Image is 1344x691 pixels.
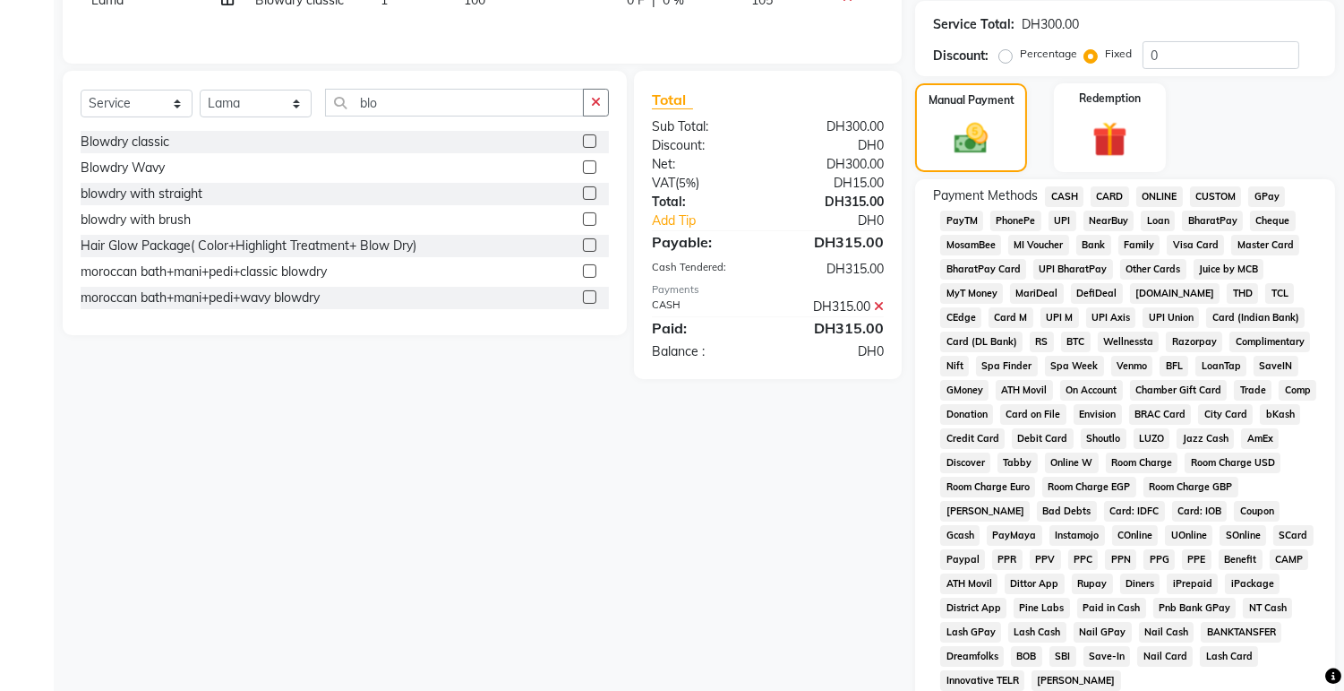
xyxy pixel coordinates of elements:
[1049,525,1105,546] span: Instamojo
[1167,574,1218,594] span: iPrepaid
[989,307,1033,328] span: Card M
[768,136,898,155] div: DH0
[1143,477,1238,497] span: Room Charge GBP
[1165,525,1212,546] span: UOnline
[1020,46,1077,62] label: Percentage
[1000,404,1066,425] span: Card on File
[933,47,989,65] div: Discount:
[940,356,969,376] span: Nift
[1279,380,1316,401] span: Comp
[940,574,997,594] span: ATH Movil
[1118,235,1160,255] span: Family
[638,117,768,136] div: Sub Total:
[1083,211,1134,231] span: NearBuy
[940,525,980,546] span: Gcash
[1045,453,1099,473] span: Online W
[768,117,898,136] div: DH300.00
[638,193,768,212] div: Total:
[929,92,1014,108] label: Manual Payment
[1130,380,1228,401] span: Chamber Gift Card
[1166,332,1222,352] span: Razorpay
[1105,46,1132,62] label: Fixed
[1040,307,1079,328] span: UPI M
[638,212,790,230] a: Add Tip
[940,477,1035,497] span: Room Charge Euro
[997,453,1038,473] span: Tabby
[976,356,1038,376] span: Spa Finder
[1190,186,1242,207] span: CUSTOM
[1120,259,1186,280] span: Other Cards
[768,193,898,212] div: DH315.00
[1248,186,1285,207] span: GPay
[1137,646,1193,667] span: Nail Card
[1182,549,1211,570] span: PPE
[1120,574,1160,594] span: Diners
[1045,356,1104,376] span: Spa Week
[768,298,898,316] div: DH315.00
[1068,549,1099,570] span: PPC
[1005,574,1065,594] span: Dittor App
[81,237,416,255] div: Hair Glow Package( Color+Highlight Treatment+ Blow Dry)
[790,212,898,230] div: DH0
[1270,549,1309,570] span: CAMP
[933,186,1038,205] span: Payment Methods
[1129,404,1192,425] span: BRAC Card
[940,259,1026,280] span: BharatPay Card
[940,380,989,401] span: GMoney
[1033,259,1113,280] span: UPI BharatPay
[1022,15,1079,34] div: DH300.00
[940,428,1005,449] span: Credit Card
[1091,186,1129,207] span: CARD
[652,175,675,191] span: VAT
[1061,332,1091,352] span: BTC
[1134,428,1170,449] span: LUZO
[1172,501,1228,522] span: Card: IOB
[1139,622,1194,643] span: Nail Cash
[1060,380,1123,401] span: On Account
[1220,525,1266,546] span: SOnline
[1227,283,1258,304] span: THD
[1195,356,1246,376] span: LoanTap
[1105,549,1136,570] span: PPN
[1077,598,1146,618] span: Paid in Cash
[1243,598,1292,618] span: NT Cash
[1032,670,1121,691] span: [PERSON_NAME]
[940,332,1023,352] span: Card (DL Bank)
[940,549,985,570] span: Paypal
[1071,283,1123,304] span: DefiDeal
[1082,117,1138,161] img: _gift.svg
[996,380,1053,401] span: ATH Movil
[638,317,768,339] div: Paid:
[1160,356,1188,376] span: BFL
[1049,646,1076,667] span: SBI
[990,211,1041,231] span: PhonePe
[638,231,768,253] div: Payable:
[1030,549,1061,570] span: PPV
[940,235,1001,255] span: MosamBee
[1042,477,1136,497] span: Room Charge EGP
[1201,622,1281,643] span: BANKTANSFER
[1079,91,1141,107] label: Redemption
[768,155,898,174] div: DH300.00
[1194,259,1264,280] span: Juice by MCB
[638,155,768,174] div: Net:
[1185,453,1280,473] span: Room Charge USD
[1241,428,1279,449] span: AmEx
[768,260,898,279] div: DH315.00
[1008,235,1069,255] span: MI Voucher
[1111,356,1153,376] span: Venmo
[81,133,169,151] div: Blowdry classic
[638,260,768,279] div: Cash Tendered:
[1074,404,1122,425] span: Envision
[987,525,1042,546] span: PayMaya
[81,159,165,177] div: Blowdry Wavy
[940,404,993,425] span: Donation
[1260,404,1300,425] span: bKash
[652,91,693,109] span: Total
[1254,356,1298,376] span: SaveIN
[638,136,768,155] div: Discount:
[1104,501,1165,522] span: Card: IDFC
[992,549,1023,570] span: PPR
[1136,186,1183,207] span: ONLINE
[940,307,981,328] span: CEdge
